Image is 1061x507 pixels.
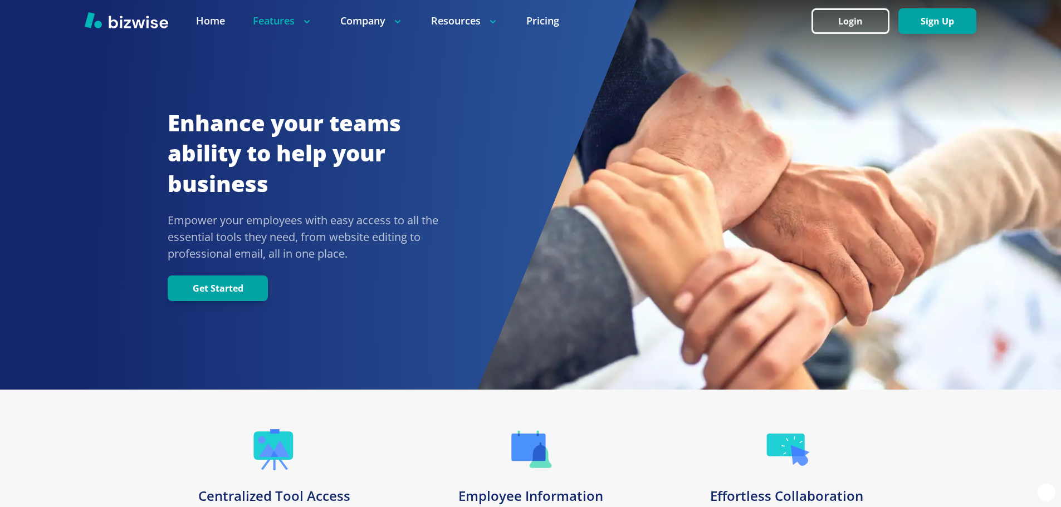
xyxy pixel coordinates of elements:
button: Login [811,8,889,34]
p: Features [253,14,312,28]
p: Empower your employees with easy access to all the essential tools they need, from website editin... [168,212,477,262]
button: Sign Up [898,8,976,34]
p: Company [340,14,403,28]
h3: Employee Information [458,487,603,505]
h3: Effortless Collaboration [710,487,863,505]
p: Resources [431,14,498,28]
a: Home [196,14,225,28]
a: Login [811,16,898,27]
a: Sign Up [898,16,976,27]
a: Pricing [526,14,559,28]
a: Get Started [168,283,268,294]
img: Centralized Tool Access Icon [250,424,300,474]
h2: Enhance your teams ability to help your business [168,108,477,199]
img: Bizwise Logo [85,12,168,28]
img: Employee Information Icon [506,424,556,474]
img: Effortless Collaboration Icon [762,424,812,474]
h3: Centralized Tool Access [198,487,350,505]
button: Get Started [168,275,268,301]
